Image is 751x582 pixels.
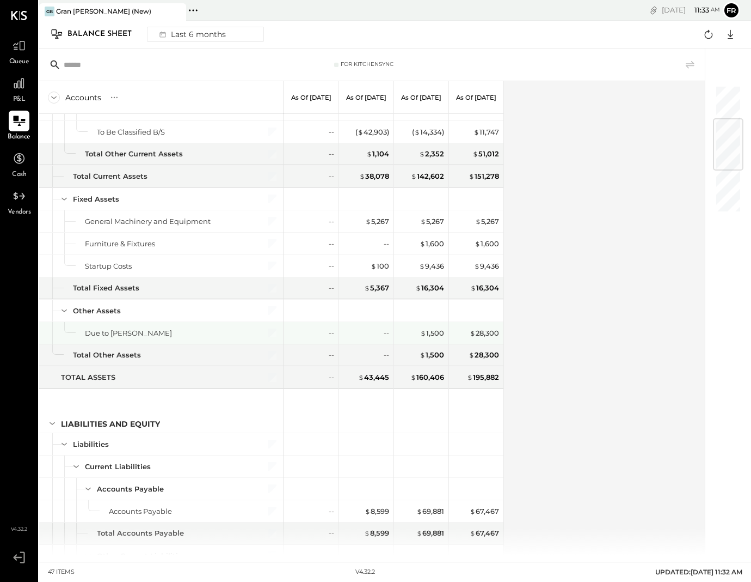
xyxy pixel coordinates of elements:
div: ( 42,903 ) [355,127,389,137]
span: $ [419,262,425,270]
div: 1,600 [475,239,499,249]
span: $ [467,373,473,381]
div: -- [384,328,389,338]
span: $ [416,507,422,516]
span: Vendors [8,208,31,217]
div: Due to [PERSON_NAME] [85,328,172,338]
span: $ [473,128,479,136]
span: $ [474,262,480,270]
span: $ [469,350,475,359]
div: 69,881 [416,528,444,538]
div: -- [384,350,389,360]
button: Fr [723,2,740,19]
p: As of [DATE] [291,94,331,101]
div: Fixed Assets [73,194,119,204]
div: 5,267 [475,216,499,227]
span: $ [420,217,426,226]
div: 47 items [48,568,75,577]
p: As of [DATE] [456,94,496,101]
div: -- [329,506,334,517]
span: Cash [12,170,26,180]
div: Liabilities [73,439,109,450]
div: v 4.32.2 [355,568,375,577]
span: $ [416,529,422,537]
div: Total Fixed Assets [73,283,139,293]
div: Other Current Liabilities [97,551,186,561]
span: UPDATED: [DATE] 11:32 AM [655,568,742,576]
span: $ [420,350,426,359]
div: General Machinery and Equipment [85,216,211,227]
a: P&L [1,73,38,105]
div: Balance Sheet [67,26,143,43]
div: -- [329,528,334,538]
span: $ [469,172,475,180]
div: 67,467 [470,528,499,538]
a: Balance [1,111,38,142]
span: $ [415,283,421,292]
span: P&L [13,95,26,105]
div: 9,436 [419,261,444,271]
div: 1,104 [366,149,389,159]
span: $ [364,283,370,292]
div: -- [329,350,334,360]
span: $ [420,329,426,337]
span: $ [470,507,476,516]
div: 2,352 [419,149,444,159]
div: 160,406 [410,372,444,383]
span: $ [371,262,377,270]
div: Startup Costs [85,261,132,271]
a: Vendors [1,186,38,217]
span: $ [358,128,364,136]
div: -- [384,239,389,249]
div: 16,304 [415,283,444,293]
div: Accounts Payable [109,506,172,517]
p: As of [DATE] [401,94,441,101]
div: 100 [371,261,389,271]
div: ( 14,334 ) [412,127,444,137]
a: Cash [1,148,38,180]
span: $ [421,105,427,114]
span: Queue [9,57,29,67]
div: 8,599 [364,528,389,538]
span: $ [414,128,420,136]
div: Accounts [65,92,101,103]
span: $ [420,239,426,248]
div: -- [329,216,334,227]
div: LIABILITIES AND EQUITY [61,419,160,429]
span: $ [419,149,425,158]
div: -- [329,149,334,159]
span: $ [365,217,371,226]
div: 38,078 [359,171,389,181]
div: 1,600 [420,239,444,249]
button: Last 6 months [147,27,264,42]
span: $ [411,172,417,180]
div: GB [45,7,54,16]
span: $ [472,149,478,158]
div: 1,500 [420,350,444,360]
span: $ [470,529,476,537]
div: -- [329,261,334,271]
span: Balance [8,132,30,142]
span: $ [365,507,371,516]
div: -- [329,127,334,137]
span: $ [470,283,476,292]
span: $ [470,329,476,337]
div: 5,267 [365,216,389,227]
div: TOTAL ASSETS [61,372,115,383]
div: Gran [PERSON_NAME] (New) [56,7,151,16]
div: Current Liabilities [85,462,151,472]
div: 43,445 [358,372,389,383]
div: Total Other Assets [73,350,141,360]
div: 67,467 [470,506,499,517]
div: Total Other Current Assets [85,149,183,159]
span: $ [359,172,365,180]
span: $ [358,373,364,381]
div: 1,500 [420,328,444,338]
a: Queue [1,35,38,67]
div: Total Current Assets [73,171,147,181]
span: $ [410,373,416,381]
div: -- [329,283,334,293]
div: 5,267 [420,216,444,227]
div: 28,300 [470,328,499,338]
span: $ [364,529,370,537]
